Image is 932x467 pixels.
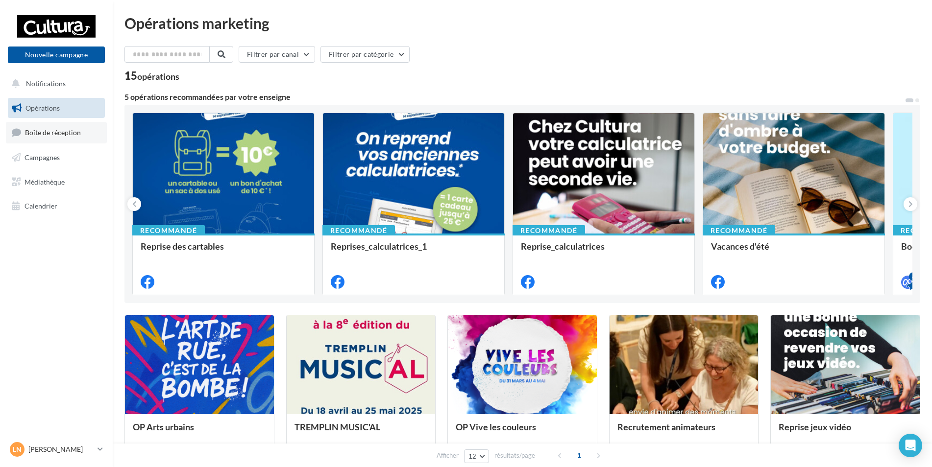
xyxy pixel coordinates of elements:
div: 5 opérations recommandées par votre enseigne [124,93,905,101]
a: Campagnes [6,147,107,168]
div: Recrutement animateurs [617,422,751,442]
div: OP Arts urbains [133,422,266,442]
span: Calendrier [25,202,57,210]
span: Boîte de réception [25,128,81,137]
div: Reprise jeux vidéo [779,422,912,442]
div: Reprise_calculatrices [521,241,687,261]
div: Reprise des cartables [141,241,306,261]
div: OP Vive les couleurs [456,422,589,442]
span: Notifications [26,79,66,88]
span: Afficher [437,451,459,460]
div: Opérations marketing [124,16,920,30]
div: Recommandé [703,225,775,236]
div: 15 [124,70,179,81]
div: Recommandé [322,225,395,236]
a: Ln [PERSON_NAME] [8,440,105,459]
div: Vacances d'été [711,241,877,261]
button: Notifications [6,73,103,94]
a: Médiathèque [6,172,107,192]
button: 12 [464,449,489,463]
span: Médiathèque [25,177,65,186]
div: Open Intercom Messenger [899,434,922,457]
a: Opérations [6,98,107,118]
span: Opérations [25,104,60,112]
div: 4 [909,272,918,281]
button: Filtrer par canal [239,46,315,63]
div: TREMPLIN MUSIC'AL [294,422,428,442]
span: 12 [468,452,477,460]
span: résultats/page [494,451,535,460]
div: Recommandé [132,225,205,236]
p: [PERSON_NAME] [28,444,94,454]
div: Recommandé [513,225,585,236]
div: opérations [137,72,179,81]
div: Reprises_calculatrices_1 [331,241,496,261]
span: Ln [13,444,22,454]
a: Calendrier [6,196,107,216]
span: 1 [571,447,587,463]
button: Filtrer par catégorie [320,46,410,63]
a: Boîte de réception [6,122,107,143]
button: Nouvelle campagne [8,47,105,63]
span: Campagnes [25,153,60,162]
